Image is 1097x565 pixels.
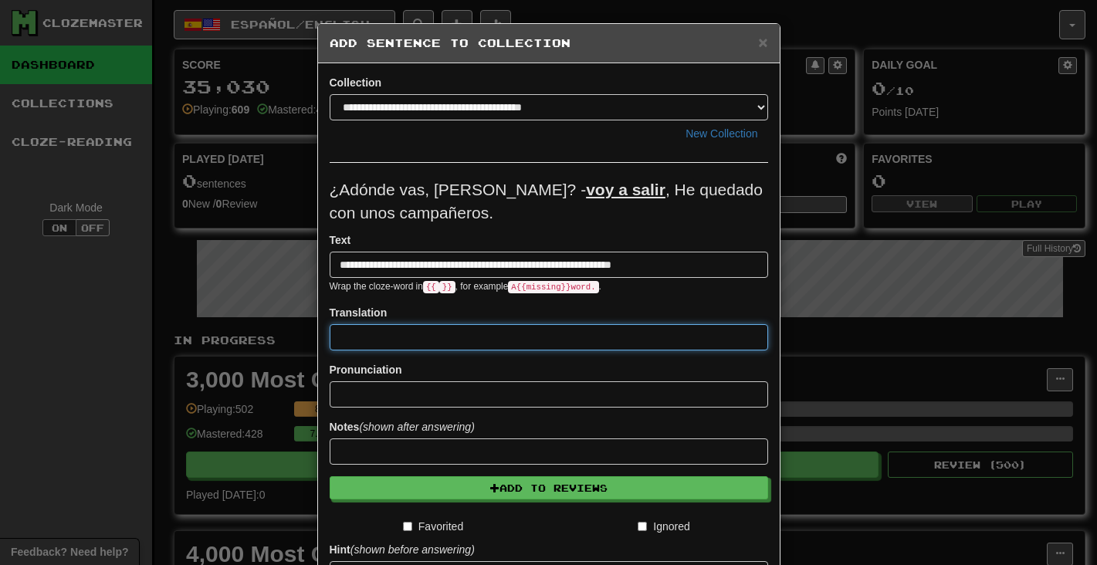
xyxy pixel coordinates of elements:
code: {{ [423,281,439,293]
input: Ignored [638,522,647,531]
em: (shown after answering) [359,421,474,433]
h5: Add Sentence to Collection [330,36,768,51]
button: Close [758,34,767,50]
label: Favorited [403,519,463,534]
label: Text [330,232,351,248]
code: }} [439,281,455,293]
label: Hint [330,542,475,557]
label: Pronunciation [330,362,402,377]
label: Ignored [638,519,689,534]
label: Collection [330,75,382,90]
p: ¿Adónde vas, [PERSON_NAME]? - , He quedado con unos campañeros. [330,178,768,225]
label: Notes [330,419,475,435]
button: New Collection [675,120,767,147]
u: voy a salir [586,181,665,198]
span: × [758,33,767,51]
input: Favorited [403,522,412,531]
small: Wrap the cloze-word in , for example . [330,281,601,292]
em: (shown before answering) [350,543,475,556]
code: A {{ missing }} word. [508,281,598,293]
button: Add to Reviews [330,476,768,499]
label: Translation [330,305,388,320]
